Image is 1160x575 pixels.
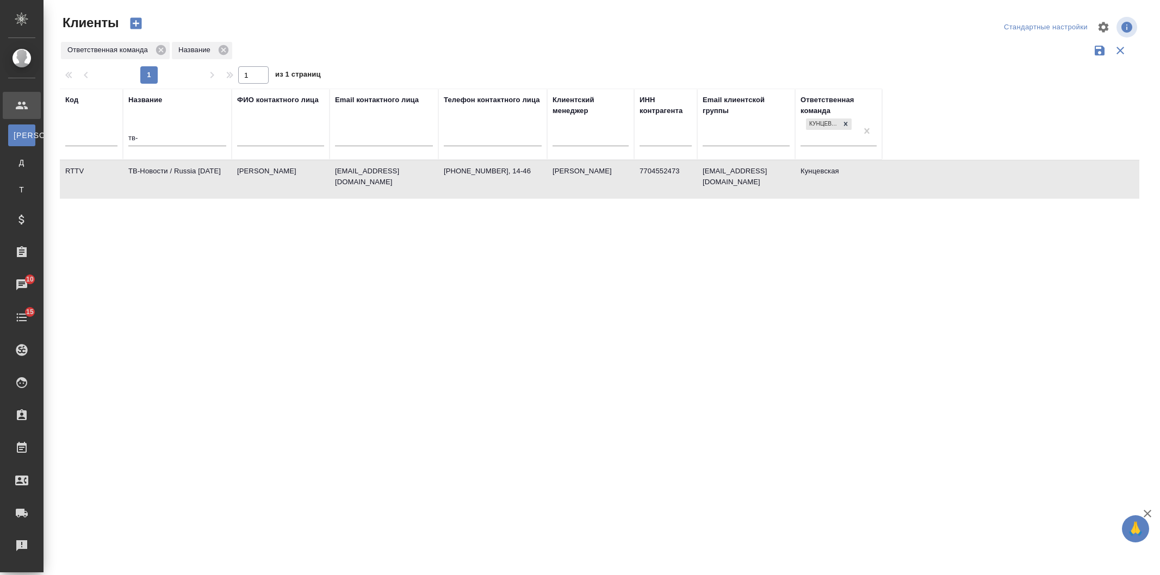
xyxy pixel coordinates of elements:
span: Д [14,157,30,168]
a: 10 [3,271,41,298]
div: Телефон контактного лица [444,95,540,105]
div: ИНН контрагента [640,95,692,116]
span: 10 [20,274,40,285]
div: Название [172,42,232,59]
td: RTTV [60,160,123,198]
div: split button [1001,19,1090,36]
td: [EMAIL_ADDRESS][DOMAIN_NAME] [697,160,795,198]
div: Кунцевская [805,117,853,131]
span: Посмотреть информацию [1116,17,1139,37]
span: Т [14,184,30,195]
a: 15 [3,304,41,331]
a: Д [8,152,35,173]
div: Ответственная команда [61,42,170,59]
span: [PERSON_NAME] [14,130,30,141]
td: [PERSON_NAME] [547,160,634,198]
div: Название [128,95,162,105]
a: Т [8,179,35,201]
span: из 1 страниц [275,68,321,84]
div: Email клиентской группы [703,95,790,116]
button: 🙏 [1122,515,1149,542]
div: Код [65,95,78,105]
button: Сохранить фильтры [1089,40,1110,61]
p: Ответственная команда [67,45,152,55]
td: ТВ-Новости / Russia [DATE] [123,160,232,198]
button: Сбросить фильтры [1110,40,1131,61]
div: Ответственная команда [801,95,877,116]
td: [PERSON_NAME] [232,160,330,198]
span: 15 [20,307,40,317]
span: 🙏 [1126,517,1145,540]
div: Кунцевская [806,118,840,130]
span: Настроить таблицу [1090,14,1116,40]
div: Клиентский менеджер [553,95,629,116]
button: Создать [123,14,149,33]
a: [PERSON_NAME] [8,124,35,146]
p: [EMAIL_ADDRESS][DOMAIN_NAME] [335,166,433,187]
div: Email контактного лица [335,95,419,105]
p: [PHONE_NUMBER], 14-46 [444,166,542,177]
td: Кунцевская [795,160,882,198]
p: Название [178,45,214,55]
span: Клиенты [60,14,119,32]
div: ФИО контактного лица [237,95,319,105]
td: 7704552473 [634,160,697,198]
